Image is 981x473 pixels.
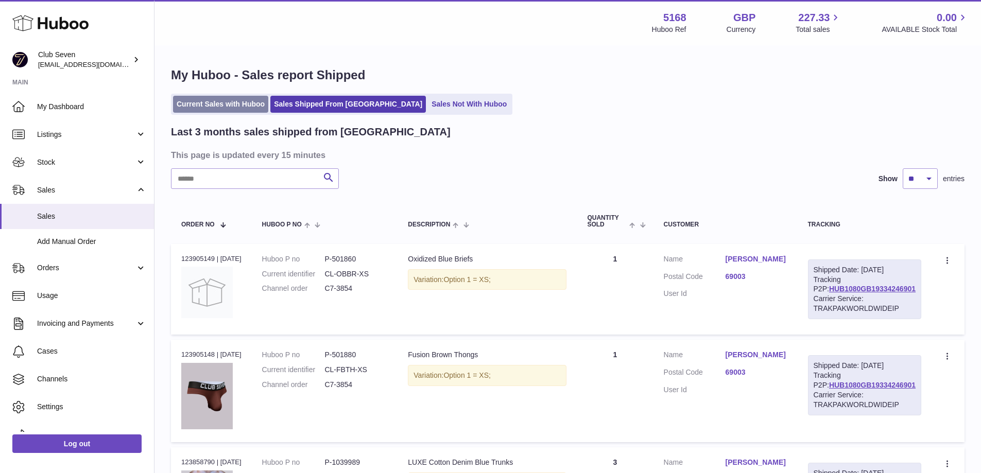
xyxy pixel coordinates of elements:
a: Sales Shipped From [GEOGRAPHIC_DATA] [270,96,426,113]
td: 1 [577,244,653,335]
a: 227.33 Total sales [796,11,841,34]
span: Usage [37,291,146,301]
a: HUB1080GB19334246901 [829,381,916,389]
a: Log out [12,434,142,453]
div: Customer [664,221,787,228]
div: Huboo Ref [652,25,686,34]
div: Shipped Date: [DATE] [814,265,916,275]
span: Huboo P no [262,221,302,228]
span: Channels [37,374,146,384]
span: Option 1 = XS; [443,371,490,379]
div: Tracking [808,221,921,228]
div: Currency [727,25,756,34]
div: Fusion Brown Thongs [408,350,566,360]
dt: Huboo P no [262,350,325,360]
span: Settings [37,402,146,412]
span: Stock [37,157,135,167]
a: Current Sales with Huboo [173,96,268,113]
span: Cases [37,346,146,356]
dt: User Id [664,289,726,299]
dt: Postal Code [664,272,726,284]
div: 123905149 | [DATE] [181,254,242,264]
a: [PERSON_NAME] [726,350,787,360]
span: Returns [37,430,146,440]
span: 227.33 [798,11,830,25]
dt: Huboo P no [262,458,325,467]
dd: P-501880 [324,350,387,360]
div: Variation: [408,269,566,290]
dt: Channel order [262,284,325,293]
a: [PERSON_NAME] [726,254,787,264]
span: Add Manual Order [37,237,146,247]
div: LUXE Cotton Denim Blue Trunks [408,458,566,467]
h2: Last 3 months sales shipped from [GEOGRAPHIC_DATA] [171,125,451,139]
span: Orders [37,263,135,273]
span: Sales [37,185,135,195]
div: Carrier Service: TRAKPAKWORLDWIDEIP [814,390,916,410]
dd: P-501860 [324,254,387,264]
dd: CL-FBTH-XS [324,365,387,375]
dt: User Id [664,385,726,395]
span: 0.00 [937,11,957,25]
div: Tracking P2P: [808,355,921,415]
a: [PERSON_NAME] [726,458,787,467]
div: Club Seven [38,50,131,69]
span: Listings [37,130,135,139]
span: Sales [37,212,146,221]
span: Invoicing and Payments [37,319,135,328]
div: Tracking P2P: [808,259,921,319]
span: Order No [181,221,215,228]
dt: Name [664,254,726,267]
div: 123905148 | [DATE] [181,350,242,359]
div: Carrier Service: TRAKPAKWORLDWIDEIP [814,294,916,313]
h3: This page is updated every 15 minutes [171,149,962,161]
dt: Name [664,458,726,470]
dd: CL-OBBR-XS [324,269,387,279]
dd: C7-3854 [324,380,387,390]
span: entries [943,174,965,184]
div: Oxidized Blue Briefs [408,254,566,264]
span: Quantity Sold [587,215,627,228]
div: 123858790 | [DATE] [181,458,242,467]
a: HUB1080GB19334246901 [829,285,916,293]
span: Description [408,221,450,228]
dt: Huboo P no [262,254,325,264]
div: Shipped Date: [DATE] [814,361,916,371]
dd: C7-3854 [324,284,387,293]
dd: P-1039989 [324,458,387,467]
strong: GBP [733,11,755,25]
h1: My Huboo - Sales report Shipped [171,67,965,83]
dt: Name [664,350,726,362]
a: 69003 [726,272,787,282]
dt: Current identifier [262,365,325,375]
img: info@wearclubseven.com [12,52,28,67]
span: [EMAIL_ADDRESS][DOMAIN_NAME] [38,60,151,68]
label: Show [879,174,898,184]
img: no-photo.jpg [181,267,233,318]
span: AVAILABLE Stock Total [882,25,969,34]
span: Option 1 = XS; [443,275,490,284]
strong: 5168 [663,11,686,25]
span: Total sales [796,25,841,34]
dt: Postal Code [664,367,726,380]
div: Variation: [408,365,566,386]
img: 25.jpg [181,363,233,430]
a: Sales Not With Huboo [428,96,510,113]
a: 0.00 AVAILABLE Stock Total [882,11,969,34]
a: 69003 [726,367,787,377]
td: 1 [577,340,653,442]
span: My Dashboard [37,102,146,112]
dt: Current identifier [262,269,325,279]
dt: Channel order [262,380,325,390]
